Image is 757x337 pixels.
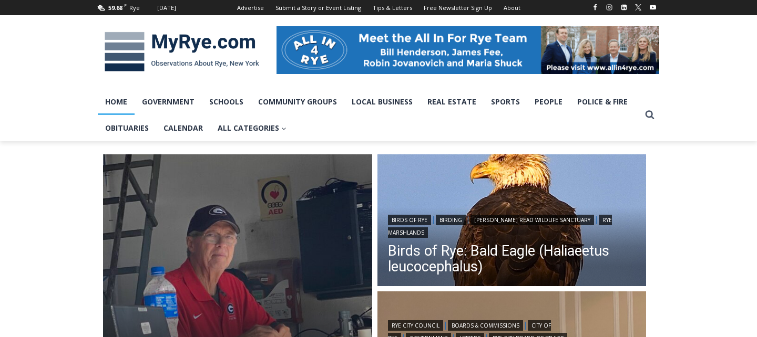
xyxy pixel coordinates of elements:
img: All in for Rye [277,26,659,73]
a: YouTube [647,1,659,14]
a: Birds of Rye [388,215,431,225]
span: All Categories [218,122,287,134]
span: F [124,2,127,8]
a: Boards & Commissions [448,320,523,331]
a: Read More Birds of Rye: Bald Eagle (Haliaeetus leucocephalus) [377,154,647,289]
a: Schools [202,89,251,115]
a: Home [98,89,135,115]
a: Birding [436,215,466,225]
div: Rye [129,3,140,13]
a: Local Business [344,89,420,115]
nav: Primary Navigation [98,89,640,142]
a: Birds of Rye: Bald Eagle (Haliaeetus leucocephalus) [388,243,636,275]
a: Real Estate [420,89,484,115]
a: Sports [484,89,527,115]
a: Calendar [156,115,210,141]
button: View Search Form [640,106,659,124]
a: People [527,89,570,115]
a: Government [135,89,202,115]
a: Rye City Council [388,320,443,331]
img: [PHOTO: Bald Eagle (Haliaeetus leucocephalus) at the Playland Boardwalk in Rye, New York. Credit:... [377,154,647,289]
a: All Categories [210,115,294,141]
a: Obituaries [98,115,156,141]
div: | | | [388,213,636,238]
a: Community Groups [251,89,344,115]
a: [PERSON_NAME] Read Wildlife Sanctuary [470,215,594,225]
a: Linkedin [618,1,630,14]
a: Police & Fire [570,89,635,115]
a: Facebook [589,1,601,14]
a: Instagram [603,1,616,14]
a: X [632,1,645,14]
div: [DATE] [157,3,176,13]
span: 59.68 [108,4,122,12]
img: MyRye.com [98,25,266,79]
